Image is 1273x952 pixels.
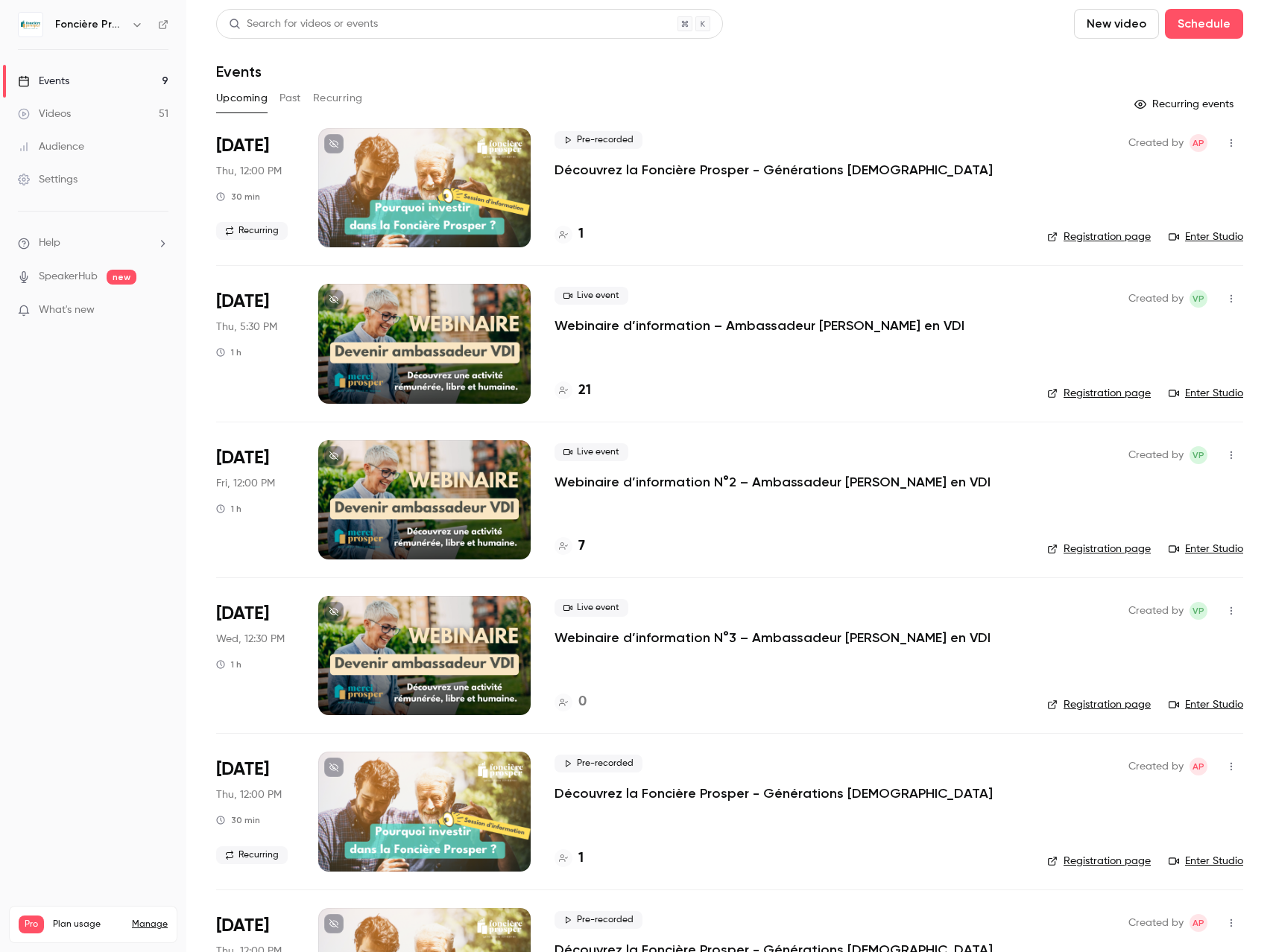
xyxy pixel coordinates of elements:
[39,235,60,251] span: Help
[19,13,42,37] img: Foncière Prosper
[216,222,288,240] span: Recurring
[18,235,168,251] li: help-dropdown-opener
[555,536,585,556] a: 7
[555,692,587,712] a: 0
[1193,602,1204,620] span: VP
[216,320,277,334] span: Thu, 5:30 PM
[229,16,378,32] div: Search for videos or events
[216,164,282,179] span: Thu, 12:00 PM
[1190,758,1207,775] span: Anthony PIQUET
[216,596,294,715] div: Sep 3 Wed, 12:30 PM (Europe/Paris)
[555,287,628,305] span: Live event
[107,270,136,285] span: new
[1169,697,1243,712] a: Enter Studio
[216,134,269,158] span: [DATE]
[1190,446,1207,464] span: Victor Perrazi
[555,848,584,869] a: 1
[578,692,587,712] h4: 0
[1193,134,1204,152] span: AP
[555,381,591,401] a: 21
[216,914,269,938] span: [DATE]
[132,918,168,930] a: Manage
[39,269,98,285] a: SpeakerHub
[216,814,260,826] div: 30 min
[1169,386,1243,401] a: Enter Studio
[1193,446,1204,464] span: VP
[1190,602,1207,620] span: Victor Perrazi
[216,284,294,403] div: Aug 28 Thu, 5:30 PM (Europe/Paris)
[1128,446,1184,464] span: Created by
[1128,602,1184,620] span: Created by
[216,86,268,110] button: Upcoming
[1128,758,1184,775] span: Created by
[55,17,125,32] h6: Foncière Prosper
[19,915,44,933] span: Pro
[216,758,269,781] span: [DATE]
[216,290,269,314] span: [DATE]
[216,440,294,559] div: Aug 29 Fri, 12:00 PM (Europe/Paris)
[1047,697,1151,712] a: Registration page
[216,752,294,871] div: Sep 4 Thu, 12:00 PM (Europe/Paris)
[1128,290,1184,308] span: Created by
[1169,229,1243,244] a: Enter Studio
[279,86,301,110] button: Past
[1193,914,1204,932] span: AP
[1190,290,1207,308] span: Victor Perrazi
[555,755,642,772] span: Pre-recorded
[39,302,95,318] span: What's new
[555,224,584,244] a: 1
[216,632,285,647] span: Wed, 12:30 PM
[555,629,991,647] a: Webinaire d’information N°3 – Ambassadeur [PERSON_NAME] en VDI
[1047,542,1151,556] a: Registration page
[313,86,363,110] button: Recurring
[1190,914,1207,932] span: Anthony PIQUET
[555,473,991,491] a: Webinaire d’information N°2 – Ambassadeur [PERSON_NAME] en VDI
[1128,134,1184,152] span: Created by
[1169,854,1243,869] a: Enter Studio
[216,787,282,802] span: Thu, 12:00 PM
[18,172,78,187] div: Settings
[1047,386,1151,401] a: Registration page
[555,784,993,802] a: Découvrez la Foncière Prosper - Générations [DEMOGRAPHIC_DATA]
[216,503,241,515] div: 1 h
[216,128,294,247] div: Aug 28 Thu, 12:00 PM (Europe/Paris)
[555,161,993,179] a: Découvrez la Foncière Prosper - Générations [DEMOGRAPHIC_DATA]
[1128,914,1184,932] span: Created by
[578,848,584,869] h4: 1
[1190,134,1207,152] span: Anthony PIQUET
[216,63,262,80] h1: Events
[578,381,591,401] h4: 21
[555,131,642,149] span: Pre-recorded
[216,846,288,864] span: Recurring
[1193,758,1204,775] span: AP
[1169,542,1243,556] a: Enter Studio
[216,446,269,470] span: [DATE]
[555,443,628,461] span: Live event
[18,107,71,121] div: Videos
[216,659,241,670] div: 1 h
[555,599,628,617] span: Live event
[53,918,123,930] span: Plan usage
[216,476,275,491] span: Fri, 12:00 PM
[18,139,84,154] div: Audience
[555,317,964,334] a: Webinaire d’information – Ambassadeur [PERSON_NAME] en VDI
[216,602,269,626] span: [DATE]
[216,191,260,203] div: 30 min
[1074,9,1159,39] button: New video
[1128,92,1243,116] button: Recurring events
[151,304,168,317] iframe: Noticeable Trigger
[555,911,642,929] span: Pre-recorded
[1193,290,1204,308] span: VP
[18,74,69,89] div: Events
[216,346,241,358] div: 1 h
[1165,9,1243,39] button: Schedule
[578,224,584,244] h4: 1
[1047,229,1151,244] a: Registration page
[1047,854,1151,869] a: Registration page
[578,536,585,556] h4: 7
